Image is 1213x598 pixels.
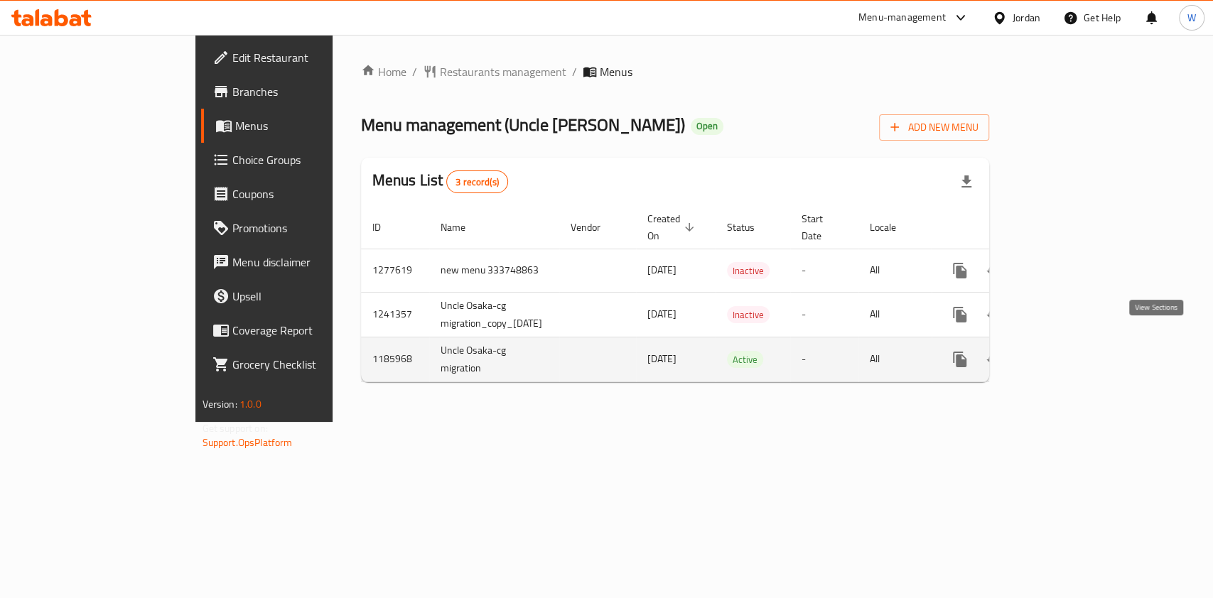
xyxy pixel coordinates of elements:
[727,351,763,368] div: Active
[932,206,1091,249] th: Actions
[201,211,398,245] a: Promotions
[372,170,508,193] h2: Menus List
[203,419,268,437] span: Get support on:
[1013,10,1040,26] div: Jordan
[203,433,293,452] a: Support.OpsPlatform
[201,313,398,347] a: Coverage Report
[232,356,387,373] span: Grocery Checklist
[423,63,566,80] a: Restaurants management
[647,210,699,244] span: Created On
[447,175,507,189] span: 3 record(s)
[858,9,946,26] div: Menu-management
[977,254,1011,288] button: Change Status
[691,120,723,132] span: Open
[201,347,398,381] a: Grocery Checklist
[1187,10,1196,26] span: W
[727,307,770,323] span: Inactive
[943,298,977,332] button: more
[441,219,484,236] span: Name
[203,395,237,413] span: Version:
[790,249,858,292] td: -
[440,63,566,80] span: Restaurants management
[232,83,387,100] span: Branches
[879,114,989,141] button: Add New Menu
[647,261,676,279] span: [DATE]
[429,249,559,292] td: new menu 333748863
[201,40,398,75] a: Edit Restaurant
[239,395,262,413] span: 1.0.0
[235,117,387,134] span: Menus
[949,165,983,199] div: Export file
[361,206,1091,382] table: enhanced table
[201,75,398,109] a: Branches
[429,337,559,381] td: Uncle Osaka-cg migration
[412,63,417,80] li: /
[858,249,932,292] td: All
[201,279,398,313] a: Upsell
[858,337,932,381] td: All
[890,119,978,136] span: Add New Menu
[232,254,387,271] span: Menu disclaimer
[232,49,387,66] span: Edit Restaurant
[232,322,387,339] span: Coverage Report
[647,305,676,323] span: [DATE]
[727,219,773,236] span: Status
[361,63,990,80] nav: breadcrumb
[858,292,932,337] td: All
[429,292,559,337] td: Uncle Osaka-cg migration_copy_[DATE]
[977,298,1011,332] button: Change Status
[943,254,977,288] button: more
[691,118,723,135] div: Open
[232,185,387,202] span: Coupons
[571,219,619,236] span: Vendor
[647,349,676,368] span: [DATE]
[802,210,841,244] span: Start Date
[372,219,399,236] span: ID
[977,342,1011,376] button: Change Status
[201,109,398,143] a: Menus
[790,292,858,337] td: -
[232,151,387,168] span: Choice Groups
[201,245,398,279] a: Menu disclaimer
[201,143,398,177] a: Choice Groups
[943,342,977,376] button: more
[790,337,858,381] td: -
[572,63,577,80] li: /
[727,306,770,323] div: Inactive
[600,63,632,80] span: Menus
[232,288,387,305] span: Upsell
[446,170,508,193] div: Total records count
[727,262,770,279] div: Inactive
[232,219,387,237] span: Promotions
[727,263,770,279] span: Inactive
[201,177,398,211] a: Coupons
[361,109,685,141] span: Menu management ( Uncle [PERSON_NAME] )
[870,219,915,236] span: Locale
[727,352,763,368] span: Active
